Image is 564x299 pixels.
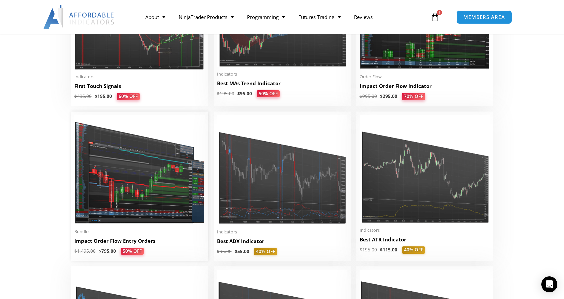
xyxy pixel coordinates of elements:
[360,83,490,90] h2: Impact Order Flow Indicator
[217,80,347,90] a: Best MAs Trend Indicator
[139,9,429,25] nav: Menu
[217,80,347,87] h2: Best MAs Trend Indicator
[139,9,172,25] a: About
[217,229,347,235] span: Indicators
[74,248,77,254] span: $
[74,93,77,99] span: $
[74,83,205,90] h2: First Touch Signals
[99,248,101,254] span: $
[360,247,362,253] span: $
[360,74,490,80] span: Order Flow
[95,93,97,99] span: $
[235,248,249,254] bdi: 55.00
[217,238,347,248] a: Best ADX Indicator
[217,91,220,97] span: $
[380,93,397,99] bdi: 295.00
[121,248,144,255] span: 50% OFF
[240,9,292,25] a: Programming
[360,227,490,233] span: Indicators
[237,91,252,97] bdi: 95.00
[402,93,425,100] span: 70% OFF
[456,10,512,24] a: MEMBERS AREA
[74,248,96,254] bdi: 1,495.00
[237,91,240,97] span: $
[380,247,383,253] span: $
[217,248,232,254] bdi: 95.00
[360,247,377,253] bdi: 195.00
[217,115,347,225] img: Best ADX Indicator
[420,7,450,27] a: 1
[172,9,240,25] a: NinjaTrader Products
[360,236,490,246] a: Best ATR Indicator
[360,83,490,93] a: Impact Order Flow Indicator
[257,90,280,98] span: 50% OFF
[360,236,490,243] h2: Best ATR Indicator
[74,237,205,244] h2: Impact Order Flow Entry Orders
[95,93,112,99] bdi: 195.00
[541,276,557,292] div: Open Intercom Messenger
[217,71,347,77] span: Indicators
[74,93,92,99] bdi: 495.00
[74,237,205,248] a: Impact Order Flow Entry Orders
[99,248,116,254] bdi: 795.00
[117,93,140,100] span: 60% OFF
[347,9,379,25] a: Reviews
[74,115,205,225] img: Impact Order Flow Entry Orders
[43,5,115,29] img: LogoAI | Affordable Indicators – NinjaTrader
[360,93,362,99] span: $
[254,248,277,255] span: 40% OFF
[380,247,397,253] bdi: 115.00
[235,248,237,254] span: $
[360,93,377,99] bdi: 995.00
[292,9,347,25] a: Futures Trading
[437,10,442,15] span: 1
[217,248,220,254] span: $
[463,15,505,20] span: MEMBERS AREA
[74,83,205,93] a: First Touch Signals
[402,246,425,254] span: 40% OFF
[74,229,205,234] span: Bundles
[380,93,383,99] span: $
[217,91,234,97] bdi: 195.00
[74,74,205,80] span: Indicators
[360,115,490,224] img: Best ATR Indicator
[217,238,347,245] h2: Best ADX Indicator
